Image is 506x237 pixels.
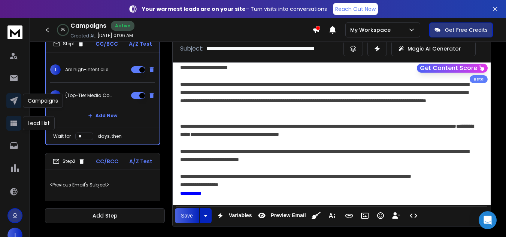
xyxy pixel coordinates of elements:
[255,208,307,223] button: Preview Email
[479,211,497,229] div: Open Intercom Messenger
[53,158,85,165] div: Step 2
[333,3,378,15] a: Reach Out Now
[23,116,55,130] div: Lead List
[70,21,106,30] h1: Campaigns
[82,108,123,123] button: Add New
[342,208,356,223] button: Insert Link (Ctrl+K)
[406,208,421,223] button: Code View
[50,90,61,101] span: 2
[61,28,65,32] p: 0 %
[129,40,152,48] p: A/Z Test
[429,22,493,37] button: Get Free Credits
[309,208,323,223] button: Clean HTML
[97,33,133,39] p: [DATE] 01:06 AM
[325,208,339,223] button: More Text
[129,158,152,165] p: A/Z Test
[142,5,327,13] p: – Turn visits into conversations
[82,195,123,210] button: Add New
[142,5,246,13] strong: Your warmest leads are on your site
[45,153,160,215] li: Step2CC/BCCA/Z Test<Previous Email's Subject>Add New
[180,44,203,53] p: Subject:
[111,21,134,31] div: Active
[335,5,376,13] p: Reach Out Now
[23,94,63,108] div: Campaigns
[227,212,254,219] span: Variables
[96,40,118,48] p: CC/BCC
[53,133,71,139] p: Wait for
[50,174,155,195] p: <Previous Email's Subject>
[269,212,307,219] span: Preview Email
[389,208,403,223] button: Insert Unsubscribe Link
[45,208,165,223] button: Add Step
[350,26,394,34] p: My Workspace
[65,92,113,98] p: {Top-Tier Media Coverage for {{companyName}}|Premium Media Exposure for {{companyName}}|Want Medi...
[70,33,96,39] p: Created At:
[50,64,61,75] span: 1
[213,208,254,223] button: Variables
[96,158,118,165] p: CC/BCC
[417,64,488,73] button: Get Content Score
[391,41,476,56] button: Magic AI Generator
[373,208,388,223] button: Emoticons
[445,26,488,34] p: Get Free Credits
[407,45,461,52] p: Magic AI Generator
[7,25,22,39] img: logo
[45,35,160,145] li: Step1CC/BCCA/Z Test1Are high-intent clients finding {{companyName}}?2{Top-Tier Media Coverage for...
[53,40,84,47] div: Step 1
[98,133,122,139] p: days, then
[358,208,372,223] button: Insert Image (Ctrl+P)
[65,67,113,73] p: Are high-intent clients finding {{companyName}}?
[175,208,199,223] button: Save
[470,75,488,83] div: Beta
